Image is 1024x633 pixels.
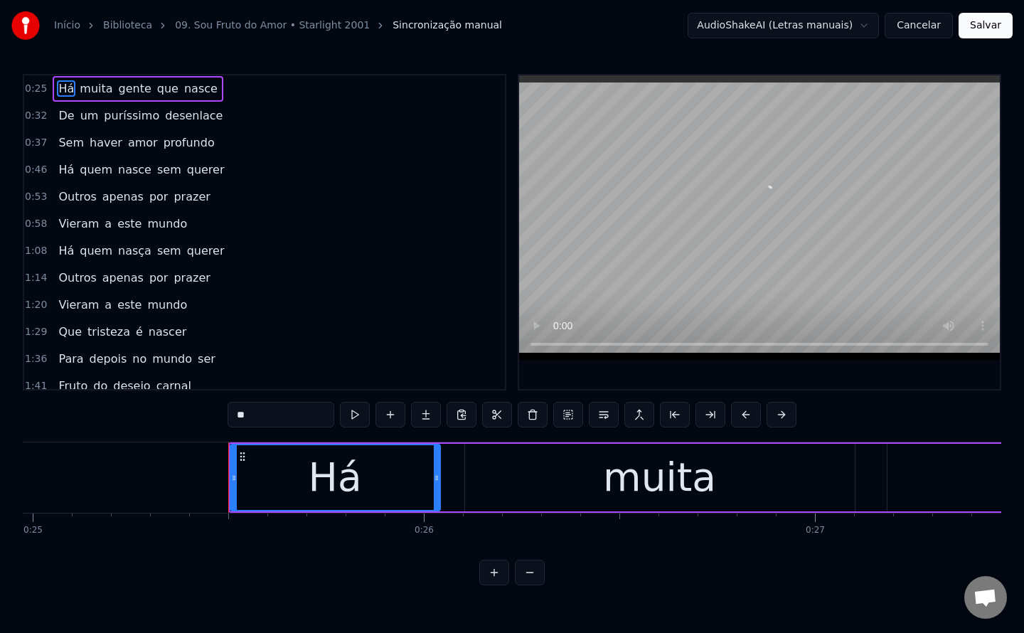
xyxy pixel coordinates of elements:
span: no [131,351,148,367]
span: por [148,270,170,286]
span: muita [78,80,114,97]
span: Vieram [57,216,100,232]
span: desenlace [164,107,224,124]
span: De [57,107,75,124]
span: 0:25 [25,82,47,96]
span: 0:32 [25,109,47,123]
span: que [156,80,180,97]
span: tristeza [86,324,132,340]
span: a [103,216,113,232]
span: 1:08 [25,244,47,258]
span: prazer [172,188,211,205]
div: 0:27 [806,525,825,536]
img: youka [11,11,40,40]
span: este [116,216,143,232]
span: do [92,378,109,394]
span: 1:41 [25,379,47,393]
span: sem [156,161,183,178]
span: 1:14 [25,271,47,285]
span: desejo [112,378,151,394]
span: Há [57,243,75,259]
span: a [103,297,113,313]
span: prazer [172,270,211,286]
span: nasce [117,161,153,178]
span: 0:58 [25,217,47,231]
a: Início [54,18,80,33]
a: Biblioteca [103,18,152,33]
a: 09. Sou Fruto do Amor • Starlight 2001 [175,18,370,33]
span: apenas [101,270,145,286]
span: Outros [57,270,97,286]
span: Que [57,324,83,340]
span: 1:29 [25,325,47,339]
span: apenas [101,188,145,205]
span: amor [127,134,159,151]
span: 0:37 [25,136,47,150]
nav: breadcrumb [54,18,502,33]
span: ser [196,351,217,367]
a: Open chat [964,576,1007,619]
span: querer [186,161,226,178]
span: por [148,188,170,205]
span: Sincronização manual [393,18,502,33]
span: profundo [162,134,216,151]
div: muita [603,448,716,507]
span: mundo [146,297,188,313]
span: gente [117,80,153,97]
div: 0:25 [23,525,43,536]
span: nasce [183,80,219,97]
span: Há [57,161,75,178]
span: Outros [57,188,97,205]
span: este [116,297,143,313]
span: é [134,324,144,340]
span: quem [78,243,114,259]
span: sem [156,243,183,259]
span: um [79,107,100,124]
span: nasça [117,243,153,259]
div: 0:26 [415,525,434,536]
span: haver [88,134,124,151]
span: 1:36 [25,352,47,366]
span: Para [57,351,85,367]
span: depois [88,351,129,367]
span: querer [186,243,226,259]
span: nascer [147,324,188,340]
span: Vieram [57,297,100,313]
span: 1:20 [25,298,47,312]
span: mundo [151,351,193,367]
button: Salvar [959,13,1013,38]
span: 0:53 [25,190,47,204]
span: puríssimo [102,107,161,124]
div: Há [309,448,362,507]
span: Sem [57,134,85,151]
span: mundo [146,216,188,232]
button: Cancelar [885,13,953,38]
span: 0:46 [25,163,47,177]
span: Fruto [57,378,89,394]
span: Há [57,80,75,97]
span: carnal [155,378,193,394]
span: quem [78,161,114,178]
